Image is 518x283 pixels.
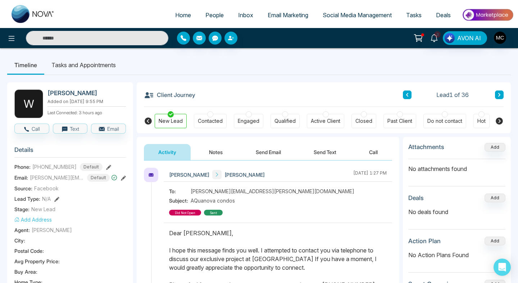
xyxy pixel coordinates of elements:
[144,144,191,160] button: Activity
[408,194,424,201] h3: Deals
[238,11,253,19] span: Inbox
[30,174,84,181] span: [PERSON_NAME][EMAIL_ADDRESS][PERSON_NAME][DOMAIN_NAME]
[315,8,399,22] a: Social Media Management
[408,159,505,173] p: No attachments found
[353,170,387,179] div: [DATE] 1:27 PM
[31,205,55,213] span: New Lead
[406,11,422,19] span: Tasks
[238,117,259,125] div: Engaged
[32,163,77,171] span: [PHONE_NUMBER]
[14,174,28,181] span: Email:
[169,171,209,178] span: [PERSON_NAME]
[169,210,201,215] div: did not open
[12,5,55,23] img: Nova CRM Logo
[205,11,224,19] span: People
[14,195,40,203] span: Lead Type:
[14,185,32,192] span: Source:
[485,237,505,245] button: Add
[169,187,191,195] span: To:
[14,268,37,275] span: Buy Area :
[311,117,340,125] div: Active Client
[53,124,88,134] button: Text
[44,55,123,75] li: Tasks and Appointments
[485,143,505,152] button: Add
[355,117,372,125] div: Closed
[14,226,30,234] span: Agent:
[457,34,481,42] span: AVON AI
[198,8,231,22] a: People
[408,143,444,150] h3: Attachments
[408,208,505,216] p: No deals found
[443,31,487,45] button: AVON AI
[426,31,443,44] a: 3
[169,197,191,204] span: Subject:
[159,117,183,125] div: New Lead
[408,237,441,245] h3: Action Plan
[14,258,60,265] span: Avg Property Price :
[408,251,505,259] p: No Action Plans Found
[485,194,505,202] button: Add
[427,117,462,125] div: Do not contact
[429,8,458,22] a: Deals
[14,124,49,134] button: Call
[34,185,59,192] span: Facebook
[47,89,123,97] h2: [PERSON_NAME]
[14,216,52,223] button: Add Address
[191,187,354,195] span: [PERSON_NAME][EMAIL_ADDRESS][PERSON_NAME][DOMAIN_NAME]
[477,117,486,125] div: Hot
[32,226,72,234] span: [PERSON_NAME]
[274,117,296,125] div: Qualified
[355,144,392,160] button: Call
[462,7,514,23] img: Market-place.gif
[198,117,223,125] div: Contacted
[436,91,469,99] span: Lead 1 of 36
[7,55,44,75] li: Timeline
[175,11,191,19] span: Home
[445,33,455,43] img: Lead Flow
[224,171,265,178] span: [PERSON_NAME]
[323,11,392,19] span: Social Media Management
[14,205,29,213] span: Stage:
[485,144,505,150] span: Add
[241,144,295,160] button: Send Email
[168,8,198,22] a: Home
[14,146,126,157] h3: Details
[14,247,44,255] span: Postal Code :
[268,11,308,19] span: Email Marketing
[434,31,441,38] span: 3
[231,8,260,22] a: Inbox
[387,117,412,125] div: Past Client
[399,8,429,22] a: Tasks
[494,32,506,44] img: User Avatar
[14,237,25,244] span: City :
[436,11,451,19] span: Deals
[14,163,31,171] span: Phone:
[299,144,351,160] button: Send Text
[14,89,43,118] div: W
[260,8,315,22] a: Email Marketing
[47,98,126,105] p: Added on [DATE] 9:55 PM
[87,174,110,182] span: Default
[494,259,511,276] div: Open Intercom Messenger
[47,108,126,116] p: Last Connected: 3 hours ago
[91,124,126,134] button: Email
[80,163,103,171] span: Default
[42,195,51,203] span: N/A
[144,89,195,100] h3: Client Journey
[195,144,237,160] button: Notes
[204,210,223,215] div: sent
[191,197,235,204] span: AQuanova condos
